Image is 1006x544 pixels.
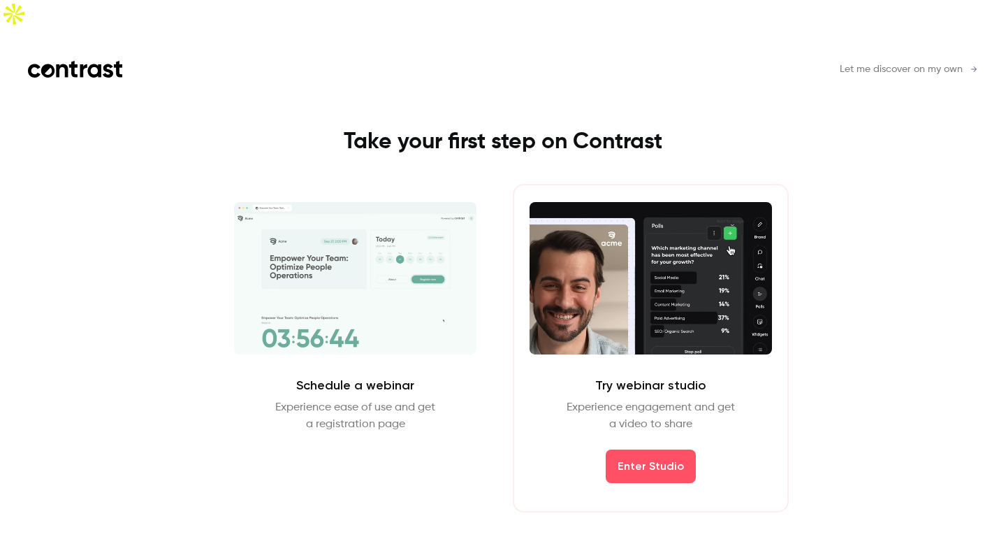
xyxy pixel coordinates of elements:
[840,62,963,77] span: Let me discover on my own
[275,399,435,433] p: Experience ease of use and get a registration page
[567,399,735,433] p: Experience engagement and get a video to share
[296,377,414,394] h2: Schedule a webinar
[189,128,817,156] h1: Take your first step on Contrast
[595,377,706,394] h2: Try webinar studio
[606,450,696,483] button: Enter Studio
